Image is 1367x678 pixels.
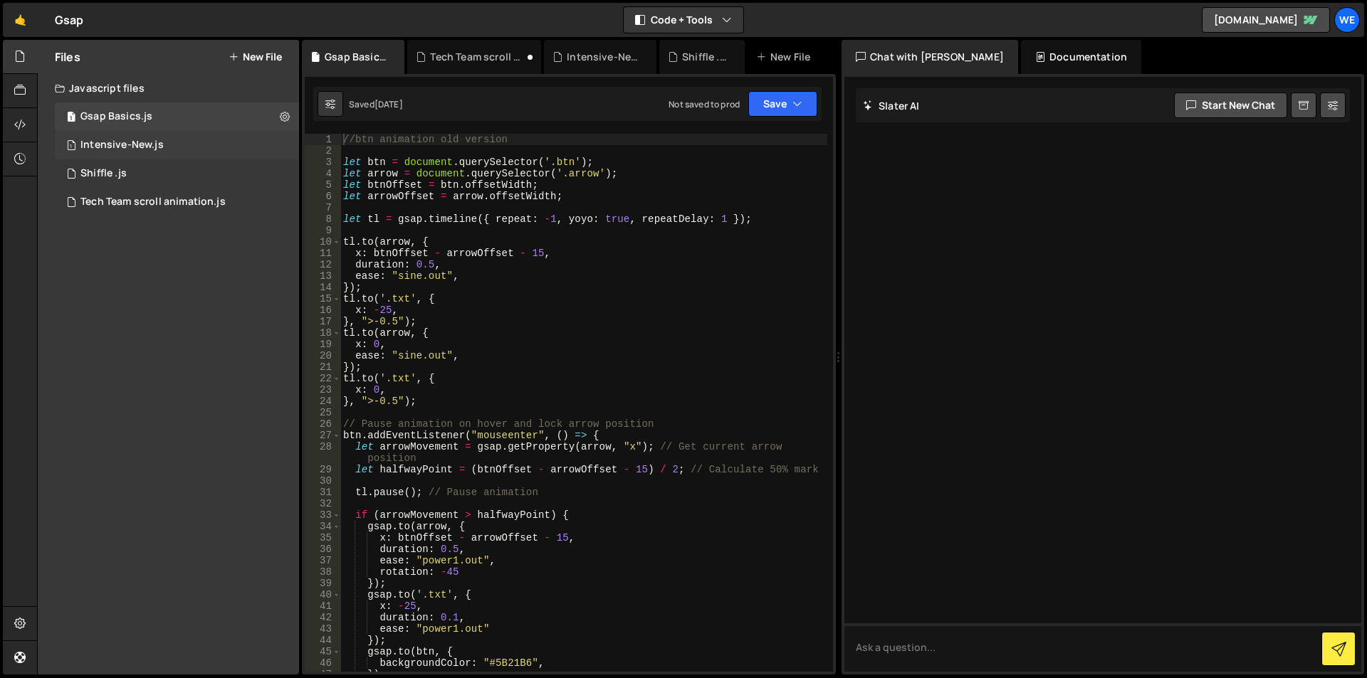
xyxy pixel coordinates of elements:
div: 34 [305,521,341,532]
h2: Files [55,49,80,65]
span: 1 [67,141,75,152]
div: 39 [305,578,341,589]
div: 20 [305,350,341,361]
div: 33 [305,509,341,521]
div: Shiffle .js [682,50,728,64]
div: Gsap [55,11,84,28]
div: 13509/34691.js [55,159,299,188]
div: Documentation [1021,40,1141,74]
div: 13509/45126.js [55,188,299,216]
div: 31 [305,487,341,498]
div: 5 [305,179,341,191]
div: 45 [305,646,341,657]
div: 17 [305,316,341,327]
h2: Slater AI [863,99,920,112]
a: [DOMAIN_NAME] [1202,7,1330,33]
div: 44 [305,635,341,646]
div: [DATE] [375,98,403,110]
div: 46 [305,657,341,669]
div: Intensive-New.js [80,139,164,152]
div: 8 [305,213,341,225]
div: Chat with [PERSON_NAME] [842,40,1018,74]
div: 7 [305,202,341,213]
div: Not saved to prod [669,98,740,110]
div: 32 [305,498,341,509]
div: 38 [305,566,341,578]
div: 37 [305,555,341,566]
div: 24 [305,396,341,407]
div: 30 [305,475,341,487]
div: 41 [305,600,341,612]
div: 36 [305,544,341,555]
div: Shiffle .js [80,167,127,180]
div: 27 [305,430,341,441]
div: 13 [305,270,341,282]
div: 19 [305,339,341,350]
span: 1 [67,112,75,124]
div: 43 [305,623,341,635]
div: 18 [305,327,341,339]
div: 22 [305,373,341,384]
div: 1 [305,134,341,145]
div: Tech Team scroll animation.js [430,50,524,64]
div: 9 [305,225,341,236]
div: 10 [305,236,341,248]
div: 40 [305,589,341,600]
div: Gsap Basics.js [325,50,387,64]
a: 🤙 [3,3,38,37]
div: 13509/33937.js [55,102,299,131]
button: Save [748,91,817,117]
div: 16 [305,304,341,316]
div: 29 [305,464,341,475]
div: 35 [305,532,341,544]
div: 12 [305,259,341,270]
button: New File [229,51,282,63]
div: Tech Team scroll animation.js [80,196,226,208]
button: Code + Tools [624,7,743,33]
div: 28 [305,441,341,464]
div: 6 [305,191,341,202]
div: Intensive-New.js [567,50,639,64]
div: 3 [305,157,341,168]
div: 11 [305,248,341,259]
div: 2 [305,145,341,157]
div: 21 [305,361,341,373]
div: Saved [349,98,403,110]
a: we [1334,7,1360,33]
div: 23 [305,384,341,396]
div: Javascript files [38,74,299,102]
div: 15 [305,293,341,304]
div: 13509/35843.js [55,131,299,159]
div: 4 [305,168,341,179]
div: 26 [305,418,341,430]
button: Start new chat [1174,92,1287,118]
div: 42 [305,612,341,623]
div: 25 [305,407,341,418]
div: Gsap Basics.js [80,110,152,123]
div: New File [756,50,816,64]
div: 14 [305,282,341,293]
